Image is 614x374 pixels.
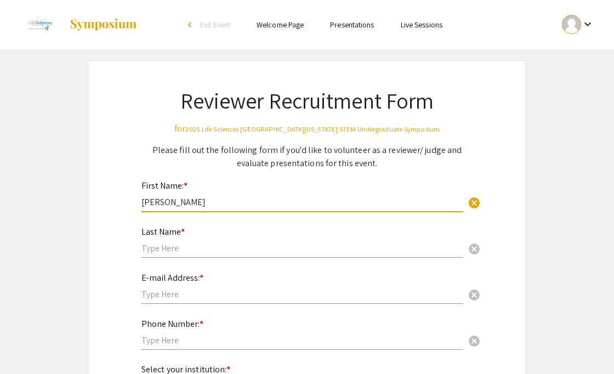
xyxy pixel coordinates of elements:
[463,191,485,213] button: Clear
[141,196,463,208] input: Type Here
[468,196,481,209] span: cancel
[401,20,442,30] a: Live Sessions
[463,237,485,259] button: Clear
[185,124,440,134] small: 2025 Life Sciences [GEOGRAPHIC_DATA][US_STATE] STEM Undergraduate Symposium
[141,144,473,170] p: Please fill out the following form if you'd like to volunteer as a reviewer/ judge and evaluate p...
[200,20,230,30] span: Exit Event
[468,288,481,302] span: cancel
[21,11,58,38] img: 2025 Life Sciences South Florida STEM Undergraduate Symposium
[468,335,481,348] span: cancel
[141,122,473,135] div: for
[463,283,485,305] button: Clear
[257,20,304,30] a: Welcome Page
[141,242,463,254] input: Type Here
[468,242,481,256] span: cancel
[8,325,47,366] iframe: Chat
[188,21,195,28] div: arrow_back_ios
[141,226,185,237] mat-label: Last Name
[141,87,473,114] h1: Reviewer Recruitment Form
[581,18,594,31] mat-icon: Expand account dropdown
[141,335,463,346] input: Type Here
[141,272,203,284] mat-label: E-mail Address:
[550,12,606,37] button: Expand account dropdown
[69,18,138,31] img: Symposium by ForagerOne
[141,288,463,300] input: Type Here
[141,318,203,330] mat-label: Phone Number:
[463,329,485,351] button: Clear
[330,20,374,30] a: Presentations
[141,180,187,191] mat-label: First Name:
[8,11,138,38] a: 2025 Life Sciences South Florida STEM Undergraduate Symposium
